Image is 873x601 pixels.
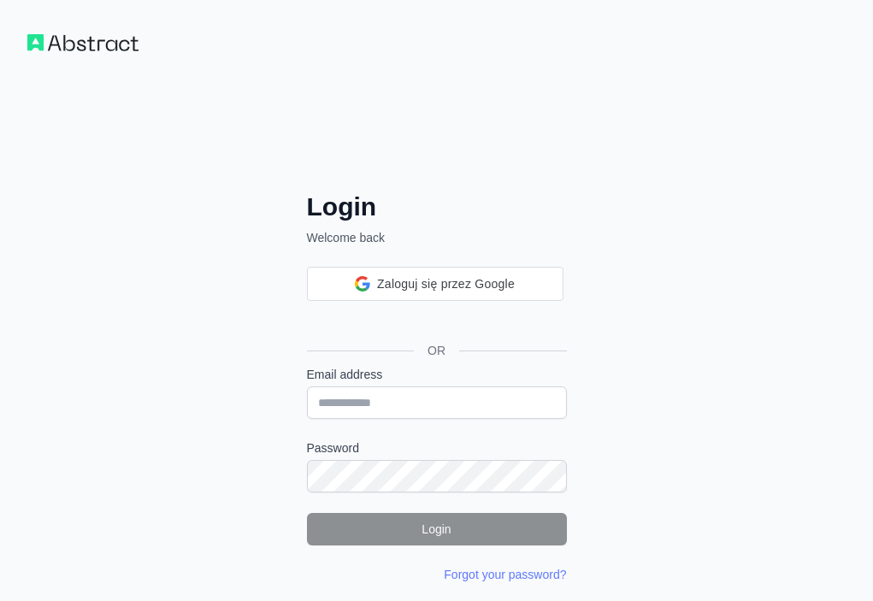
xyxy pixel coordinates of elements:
[298,299,572,337] iframe: Przycisk Zaloguj się przez Google
[377,275,515,293] span: Zaloguj się przez Google
[307,439,567,457] label: Password
[307,267,563,301] div: Zaloguj się przez Google
[307,366,567,383] label: Email address
[444,568,566,581] a: Forgot your password?
[27,34,139,51] img: Workflow
[414,342,459,359] span: OR
[307,229,567,246] p: Welcome back
[307,513,567,545] button: Login
[307,191,567,222] h2: Login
